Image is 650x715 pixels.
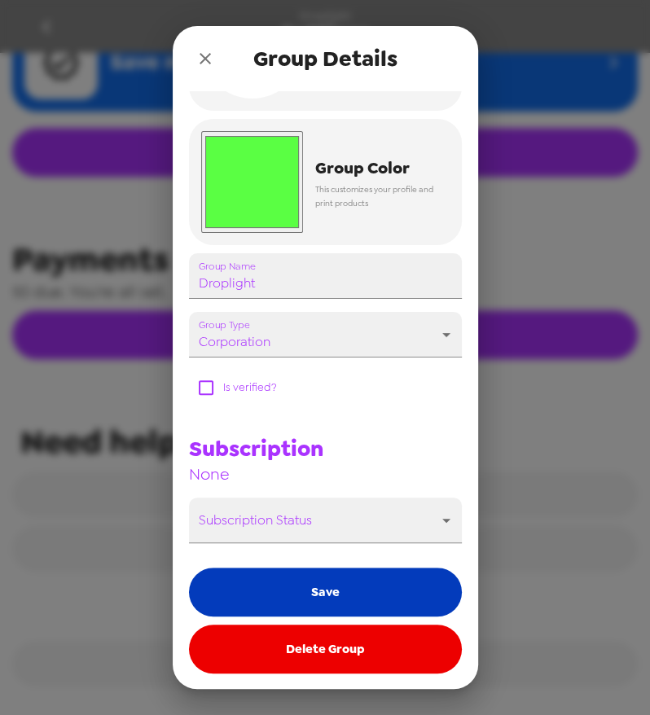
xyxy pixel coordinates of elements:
span: Is verified? [223,380,277,394]
span: None [189,463,323,485]
button: Group ColorThis customizes your profile and print products [189,119,462,245]
label: Group Name [199,259,256,273]
div: corporation [189,312,462,357]
span: This customizes your profile and print products [315,182,437,211]
button: close [189,42,222,75]
span: Group Details [253,44,397,73]
span: Group Color [315,154,437,182]
button: Delete Group [189,625,462,673]
label: Group Type [199,318,249,331]
span: Subscription [189,434,323,463]
button: Save [189,568,462,616]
